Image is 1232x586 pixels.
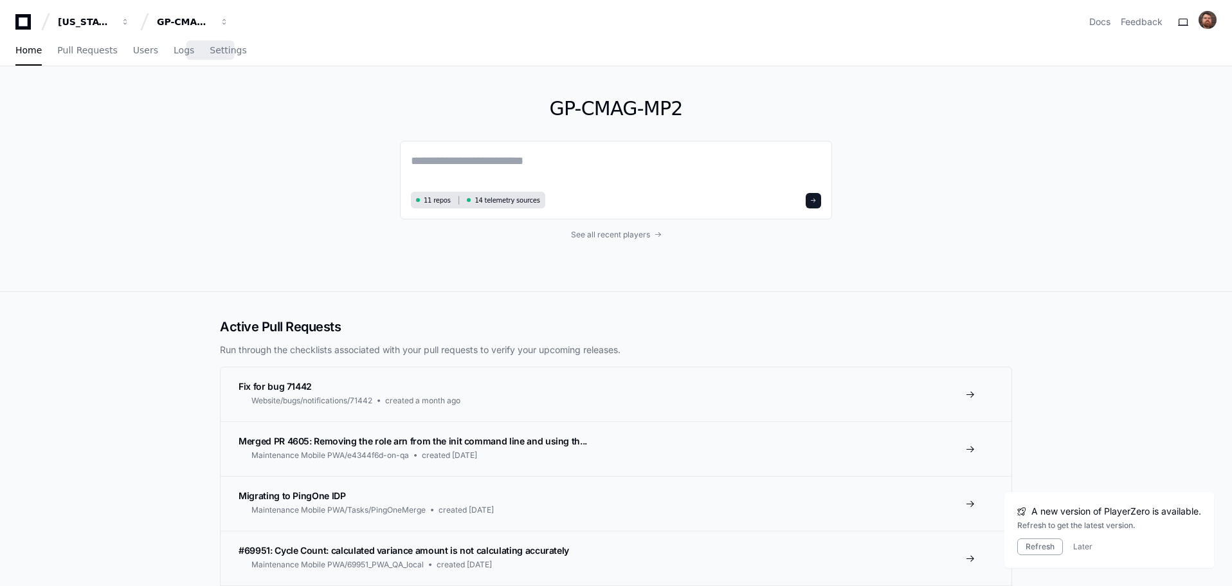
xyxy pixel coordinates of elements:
[400,230,832,240] a: See all recent players
[1073,542,1092,552] button: Later
[475,196,539,205] span: 14 telemetry sources
[221,421,1011,476] a: Merged PR 4605: Removing the role arn from the init command line and using th...Maintenance Mobil...
[174,46,194,54] span: Logs
[251,396,372,406] span: Website/bugs/notifications/71442
[57,36,117,66] a: Pull Requests
[239,490,346,501] span: Migrating to PingOne IDP
[220,318,1012,336] h2: Active Pull Requests
[1199,11,1217,29] img: avatar
[15,36,42,66] a: Home
[1017,520,1201,531] div: Refresh to get the latest version.
[422,450,477,461] span: created [DATE]
[57,46,117,54] span: Pull Requests
[133,36,158,66] a: Users
[1031,505,1201,518] span: A new version of PlayerZero is available.
[251,450,409,461] span: Maintenance Mobile PWA/e4344f6d-on-qa
[221,531,1011,585] a: #69951: Cycle Count: calculated variance amount is not calculating accuratelyMaintenance Mobile P...
[571,230,650,240] span: See all recent players
[220,343,1012,356] p: Run through the checklists associated with your pull requests to verify your upcoming releases.
[1121,15,1163,28] button: Feedback
[221,367,1011,421] a: Fix for bug 71442Website/bugs/notifications/71442created a month ago
[1191,544,1226,578] iframe: Open customer support
[15,46,42,54] span: Home
[400,97,832,120] h1: GP-CMAG-MP2
[239,435,587,446] span: Merged PR 4605: Removing the role arn from the init command line and using th...
[210,46,246,54] span: Settings
[174,36,194,66] a: Logs
[385,396,460,406] span: created a month ago
[58,15,113,28] div: [US_STATE] Pacific
[221,476,1011,531] a: Migrating to PingOne IDPMaintenance Mobile PWA/Tasks/PingOneMergecreated [DATE]
[133,46,158,54] span: Users
[424,196,451,205] span: 11 repos
[251,560,424,570] span: Maintenance Mobile PWA/69951_PWA_QA_local
[157,15,212,28] div: GP-CMAG-MP2
[1089,15,1110,28] a: Docs
[152,10,234,33] button: GP-CMAG-MP2
[239,381,312,392] span: Fix for bug 71442
[251,505,426,515] span: Maintenance Mobile PWA/Tasks/PingOneMerge
[437,560,492,570] span: created [DATE]
[1017,538,1063,555] button: Refresh
[239,545,569,556] span: #69951: Cycle Count: calculated variance amount is not calculating accurately
[210,36,246,66] a: Settings
[439,505,494,515] span: created [DATE]
[53,10,135,33] button: [US_STATE] Pacific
